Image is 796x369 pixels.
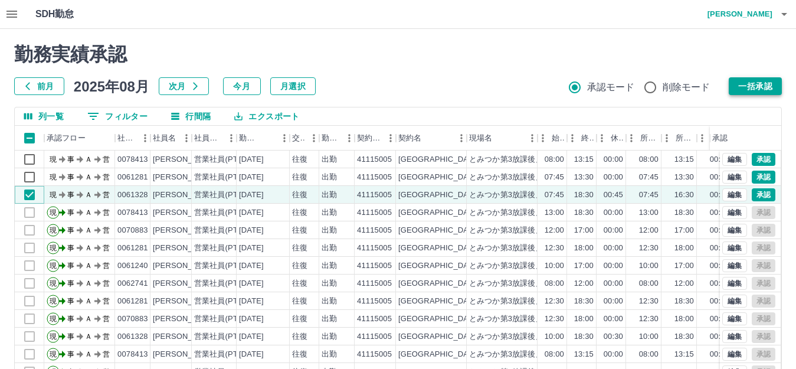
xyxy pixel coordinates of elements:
div: [GEOGRAPHIC_DATA] [398,331,480,342]
div: 13:15 [674,154,694,165]
div: 16:30 [674,190,694,201]
div: [DATE] [239,190,264,201]
text: 現 [50,208,57,217]
div: [PERSON_NAME] [153,331,217,342]
div: 00:00 [604,243,623,254]
text: 営 [103,226,110,234]
text: 営 [103,297,110,305]
div: 往復 [292,172,307,183]
text: 現 [50,155,57,164]
div: 勤務日 [239,126,259,151]
div: 往復 [292,190,307,201]
div: 00:00 [710,225,729,236]
div: 12:30 [545,243,564,254]
text: 現 [50,191,57,199]
div: 00:00 [710,349,729,360]
div: [DATE] [239,154,264,165]
button: 編集 [722,312,747,325]
button: 編集 [722,206,747,219]
button: 編集 [722,295,747,308]
div: 13:30 [574,172,594,183]
text: 現 [50,297,57,305]
div: [PERSON_NAME] [153,190,217,201]
div: 0070883 [117,225,148,236]
div: 12:00 [639,225,659,236]
div: [DATE] [239,314,264,325]
div: [DATE] [239,349,264,360]
div: とみつか第3放課後児童会 [469,278,559,289]
button: メニュー [453,129,470,147]
div: 営業社員(PT契約) [194,243,256,254]
button: 編集 [722,224,747,237]
div: 始業 [552,126,565,151]
div: 10:00 [545,331,564,342]
div: 00:00 [604,260,623,272]
text: Ａ [85,262,92,270]
span: 削除モード [663,80,710,94]
button: 列選択 [15,107,73,125]
div: 08:00 [639,154,659,165]
div: 往復 [292,225,307,236]
div: 営業社員(PT契約) [194,278,256,289]
div: 出勤 [322,225,337,236]
button: メニュー [276,129,293,147]
div: 00:00 [604,207,623,218]
div: 00:30 [710,331,729,342]
button: 前月 [14,77,64,95]
div: 契約名 [398,126,421,151]
div: [GEOGRAPHIC_DATA] [398,207,480,218]
div: 41115005 [357,331,392,342]
div: 現場名 [467,126,538,151]
div: 41115005 [357,260,392,272]
text: 事 [67,208,74,217]
button: メニュー [523,129,541,147]
div: 08:00 [545,154,564,165]
div: 往復 [292,243,307,254]
div: 17:00 [574,260,594,272]
div: 00:00 [710,314,729,325]
button: 編集 [722,153,747,166]
div: 往復 [292,260,307,272]
div: 17:00 [574,225,594,236]
button: 承認 [752,153,775,166]
button: 承認 [752,171,775,184]
div: 18:30 [574,207,594,218]
button: メニュー [136,129,154,147]
text: Ａ [85,191,92,199]
text: 営 [103,208,110,217]
div: 社員名 [153,126,176,151]
div: 13:15 [674,349,694,360]
div: 00:00 [710,243,729,254]
text: 営 [103,155,110,164]
text: Ａ [85,279,92,288]
div: 00:45 [604,190,623,201]
button: 次月 [159,77,209,95]
div: [PERSON_NAME] [153,296,217,307]
div: 41115005 [357,314,392,325]
div: 07:45 [545,190,564,201]
div: 現場名 [469,126,492,151]
div: 00:00 [604,314,623,325]
div: 12:00 [574,278,594,289]
div: とみつか第3放課後児童会 [469,331,559,342]
button: フィルター表示 [78,107,157,125]
div: 所定開始 [626,126,661,151]
div: 往復 [292,314,307,325]
div: とみつか第3放課後児童会 [469,190,559,201]
div: 00:00 [604,225,623,236]
div: 41115005 [357,190,392,201]
div: 41115005 [357,225,392,236]
div: とみつか第3放課後児童会 [469,225,559,236]
button: メニュー [382,129,399,147]
div: 承認フロー [44,126,115,151]
div: 10:00 [639,331,659,342]
div: 営業社員(PT契約) [194,172,256,183]
div: 0062741 [117,278,148,289]
text: 営 [103,173,110,181]
div: 08:00 [639,278,659,289]
div: 所定開始 [640,126,659,151]
div: 00:00 [710,260,729,272]
div: 12:30 [639,296,659,307]
text: 現 [50,173,57,181]
text: 事 [67,350,74,358]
